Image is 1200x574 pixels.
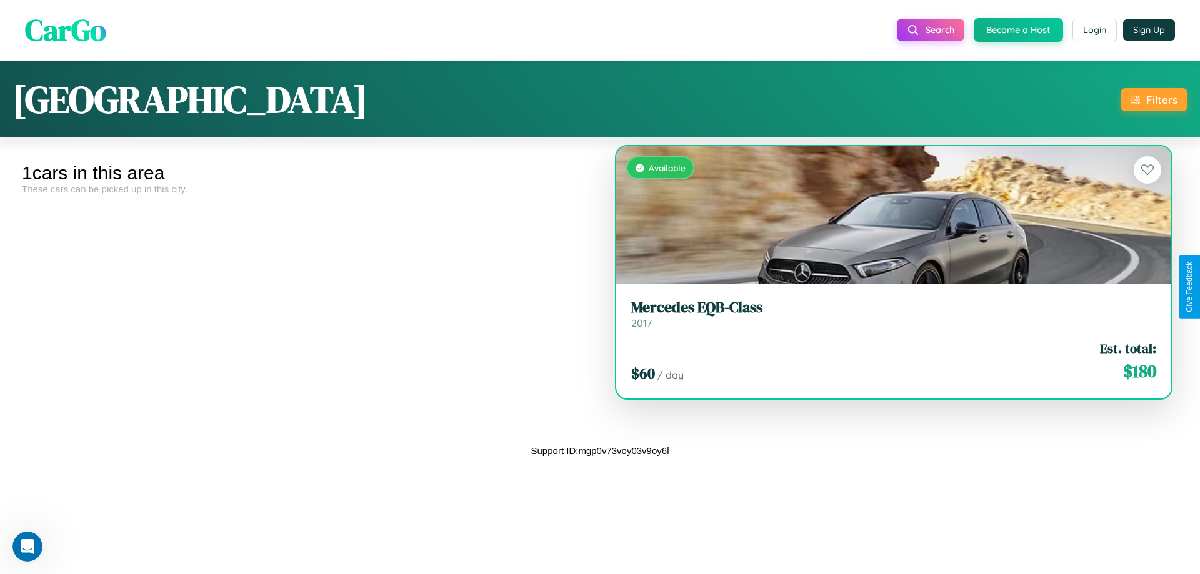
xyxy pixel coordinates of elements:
[631,317,652,329] span: 2017
[22,162,591,184] div: 1 cars in this area
[657,369,684,381] span: / day
[631,299,1156,317] h3: Mercedes EQB-Class
[12,532,42,562] iframe: Intercom live chat
[1123,359,1156,383] span: $ 180
[12,74,367,125] h1: [GEOGRAPHIC_DATA]
[631,299,1156,329] a: Mercedes EQB-Class2017
[531,442,669,459] p: Support ID: mgp0v73voy03v9oy6l
[926,24,954,36] span: Search
[1121,88,1187,111] button: Filters
[974,18,1063,42] button: Become a Host
[1146,93,1177,106] div: Filters
[1072,19,1117,41] button: Login
[1185,262,1194,312] div: Give Feedback
[649,162,686,173] span: Available
[631,363,655,383] span: $ 60
[1123,19,1175,41] button: Sign Up
[25,9,106,51] span: CarGo
[897,19,964,41] button: Search
[1100,339,1156,357] span: Est. total:
[22,184,591,194] div: These cars can be picked up in this city.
